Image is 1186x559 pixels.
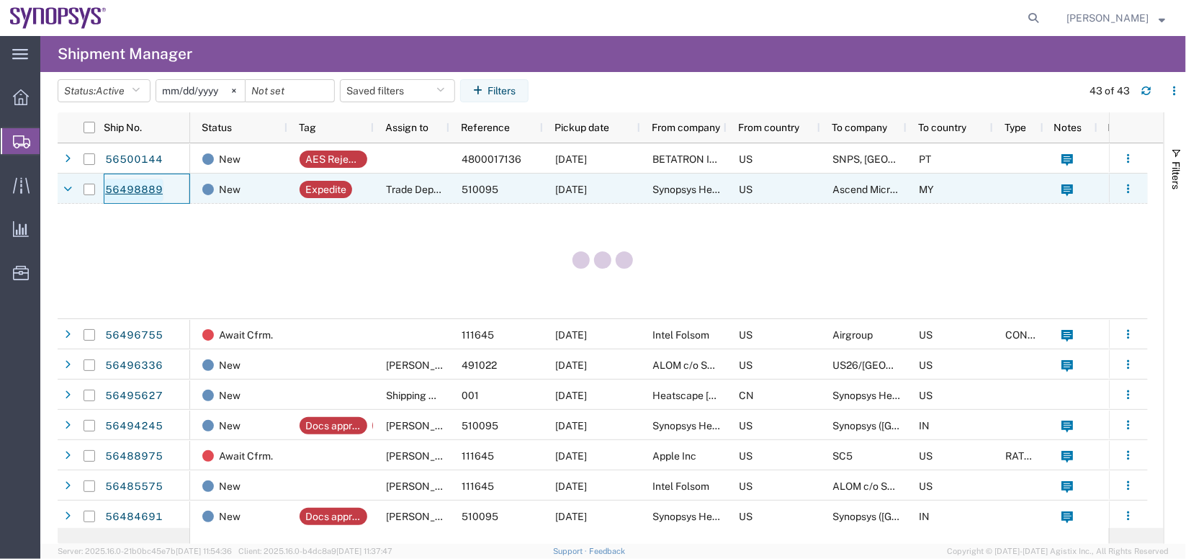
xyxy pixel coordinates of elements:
span: Synopsys Headquarters USSV [652,184,791,195]
span: CN [739,390,754,401]
span: Ascend Microsystems Sdn. Bhd. [832,184,979,195]
button: [PERSON_NAME] [1066,9,1166,27]
span: Synopsys (India) Pvt. Ltd. [832,420,1025,431]
span: 111645 [462,480,494,492]
span: Intel Folsom [652,329,709,341]
span: Active [96,85,125,97]
span: US [919,359,933,371]
span: PT [919,153,931,165]
span: ALOM c/o SYNOPSYS [652,359,754,371]
span: Apple Inc [652,450,696,462]
span: Rafael Chacon [386,359,468,371]
span: Intel Folsom [652,480,709,492]
span: Heatscape China [652,390,809,401]
span: 08/19/2025 [555,480,587,492]
span: Notes [1054,122,1082,133]
span: Shipping APAC [386,390,456,401]
span: US [739,329,753,341]
a: 56496755 [104,324,163,347]
span: RATED [1005,450,1038,462]
div: AES Rejected [305,151,361,168]
span: IN [919,511,930,522]
span: Kaelen O'Connor [386,511,468,522]
span: SNPS, Portugal Unipessoal, Lda. [832,153,1044,165]
span: To country [918,122,966,133]
a: Feedback [589,547,626,555]
span: 08/14/2025 [555,184,587,195]
span: US [739,153,753,165]
span: Kaelen O'Connor [386,420,468,431]
span: Docs [1108,122,1132,133]
span: Synopsys (India) Pvt. Ltd. [832,511,1025,522]
input: Not set [156,80,245,102]
a: 56500144 [104,148,163,171]
span: Trade Department [386,184,470,195]
span: Client: 2025.16.0-b4dc8a9 [238,547,392,555]
span: Assign to [385,122,428,133]
span: 510095 [462,420,498,431]
span: US [739,420,753,431]
span: US [919,480,933,492]
span: Copyright © [DATE]-[DATE] Agistix Inc., All Rights Reserved [947,545,1169,558]
span: 111645 [462,329,494,341]
span: 111645 [462,450,494,462]
a: Support [553,547,589,555]
span: US [919,450,933,462]
span: US26/Austin [832,359,965,371]
span: New [219,144,241,174]
span: US [739,184,753,195]
span: Airgroup [832,329,873,341]
span: New [219,411,241,441]
span: Status [202,122,232,133]
button: Filters [460,79,529,102]
span: US [739,359,753,371]
span: 08/15/2025 [555,511,587,522]
a: 56485575 [104,475,163,498]
input: Not set [246,80,334,102]
span: US [919,390,933,401]
span: [DATE] 11:54:36 [176,547,232,555]
span: New [219,350,241,380]
div: Expedite [305,181,346,198]
span: 08/20/2025 [555,420,587,431]
a: 56495627 [104,385,163,408]
span: IN [919,420,930,431]
span: Ship No. [104,122,142,133]
span: 08/14/2025 [555,450,587,462]
span: New [219,380,241,411]
div: 43 of 43 [1090,84,1130,99]
span: 510095 [462,511,498,522]
span: Server: 2025.16.0-21b0bc45e7b [58,547,232,555]
span: 491022 [462,359,497,371]
span: Synopsys Headquarters USSV [652,511,791,522]
span: From country [738,122,799,133]
span: US [739,511,753,522]
div: Docs approval needed [305,508,361,525]
span: To company [832,122,887,133]
span: Tag [299,122,316,133]
span: US [739,450,753,462]
span: US [739,480,753,492]
span: [DATE] 11:37:47 [336,547,392,555]
span: Rafael Chacon [386,450,468,462]
a: 56498889 [104,179,163,202]
span: Synopsys Headquarters USSV [652,420,791,431]
span: 4800017136 [462,153,521,165]
span: BETATRON INC. [652,153,727,165]
span: 08/15/2025 [555,329,587,341]
h4: Shipment Manager [58,36,192,72]
span: MY [919,184,934,195]
span: US [919,329,933,341]
span: New [219,501,241,532]
span: CONTRACT_RATE [1005,329,1090,341]
button: Status:Active [58,79,151,102]
span: 08/14/2025 [555,153,587,165]
img: logo [10,7,107,29]
a: 56488975 [104,445,163,468]
a: 56494245 [104,415,163,438]
span: New [219,471,241,501]
span: 08/15/2025 [555,390,587,401]
a: 56496336 [104,354,163,377]
span: Rafael Chacon [386,480,468,492]
span: From company [652,122,720,133]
